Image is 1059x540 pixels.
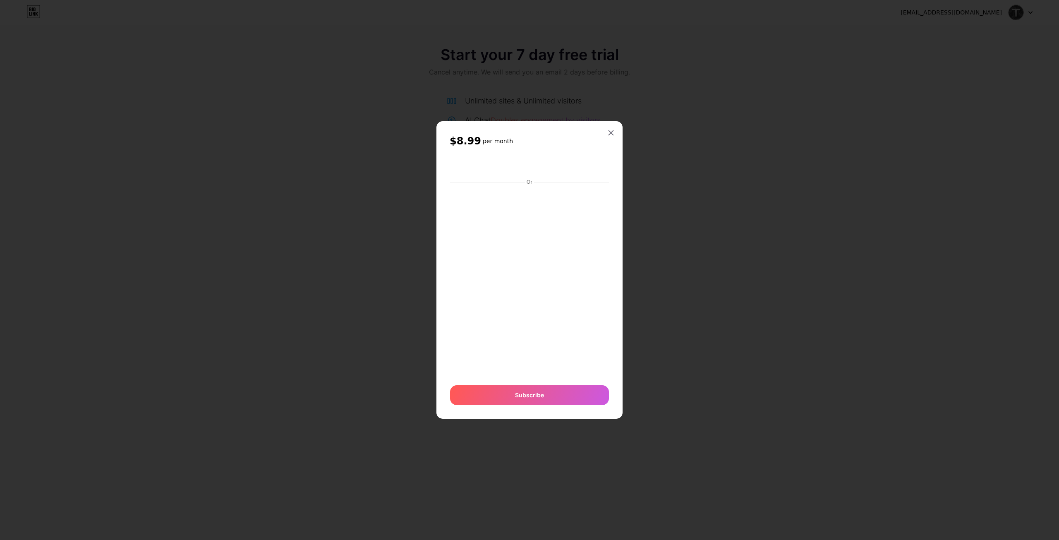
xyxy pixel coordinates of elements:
iframe: Защищенное окно для ввода платежных данных [448,186,611,377]
span: Subscribe [515,391,544,399]
h6: per month [483,137,513,145]
span: $8.99 [450,134,481,148]
div: Or [525,179,534,185]
iframe: Защищенное окно для кнопки оплаты [450,156,609,176]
